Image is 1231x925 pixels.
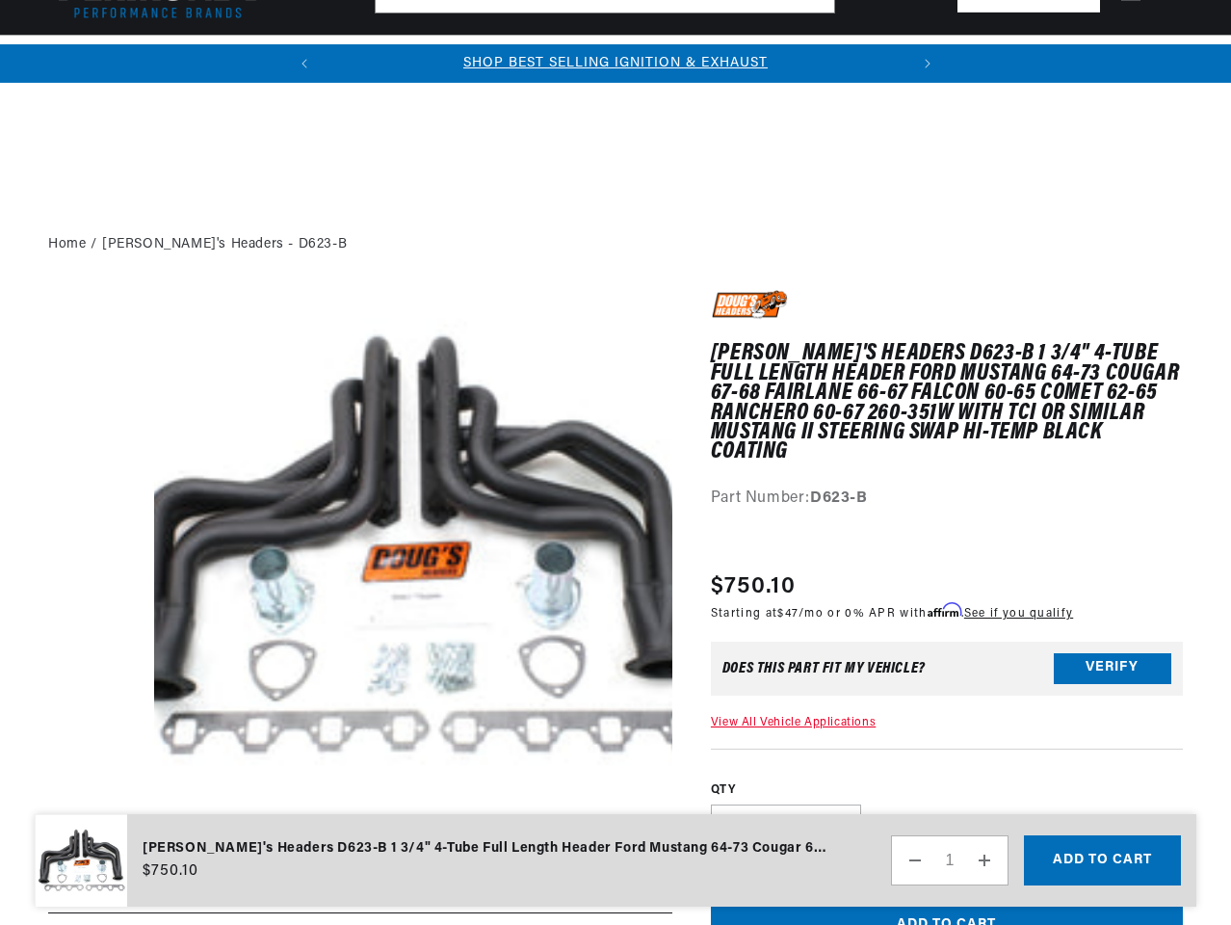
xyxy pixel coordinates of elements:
summary: Motorcycle [994,36,1094,81]
p: Starting at /mo or 0% APR with . [711,604,1073,622]
div: Does This part fit My vehicle? [722,661,926,676]
span: $750.10 [711,569,796,604]
summary: Spark Plug Wires [858,36,995,81]
nav: breadcrumbs [48,234,1183,255]
a: [PERSON_NAME]'s Headers - D623-B [102,234,347,255]
span: Affirm [928,603,961,618]
summary: Headers, Exhausts & Components [363,36,608,81]
button: Translation missing: en.sections.announcements.previous_announcement [285,44,324,83]
strong: D623-B [810,490,868,506]
summary: Ignition Conversions [48,36,203,81]
button: Verify [1054,653,1171,684]
summary: Engine Swaps [608,36,718,81]
div: 1 of 2 [324,53,908,74]
summary: Battery Products [718,36,858,81]
button: Add to cart [1024,835,1181,885]
div: Announcement [324,53,908,74]
img: Doug's Headers D623-B 1 3/4" 4-Tube Full Length Header Ford Mustang 64-73 Cougar 67-68 Fairlane 6... [35,814,127,908]
span: $750.10 [143,859,198,883]
a: Home [48,234,86,255]
span: $47 [777,608,799,620]
div: [PERSON_NAME]'s Headers D623-B 1 3/4" 4-Tube Full Length Header Ford Mustang 64-73 Cougar 67-68 F... [143,838,830,859]
div: Part Number: [711,487,1183,512]
a: View All Vehicle Applications [711,717,876,728]
a: SHOP BEST SELLING IGNITION & EXHAUST [463,56,768,70]
h1: [PERSON_NAME]'s Headers D623-B 1 3/4" 4-Tube Full Length Header Ford Mustang 64-73 Cougar 67-68 F... [711,344,1183,462]
button: Translation missing: en.sections.announcements.next_announcement [908,44,947,83]
label: QTY [711,782,1183,799]
summary: Coils & Distributors [203,36,363,81]
media-gallery: Gallery Viewer [48,290,672,818]
a: See if you qualify - Learn more about Affirm Financing (opens in modal) [964,608,1073,620]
